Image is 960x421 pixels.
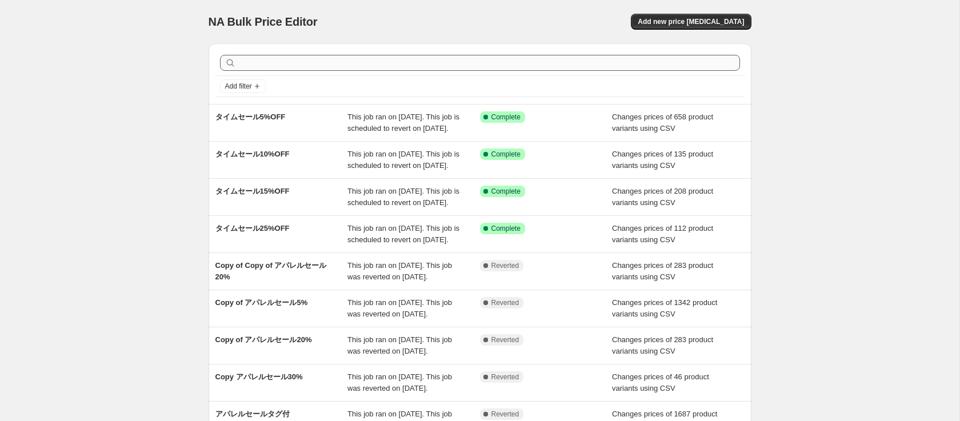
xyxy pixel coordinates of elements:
[347,261,452,281] span: This job ran on [DATE]. This job was reverted on [DATE].
[215,372,303,381] span: Copy アパレルセール30%
[612,224,713,244] span: Changes prices of 112 product variants using CSV
[215,335,312,344] span: Copy of アパレルセール20%
[347,372,452,392] span: This job ran on [DATE]. This job was reverted on [DATE].
[491,410,519,419] span: Reverted
[215,298,308,307] span: Copy of アパレルセール5%
[491,335,519,344] span: Reverted
[220,79,266,93] button: Add filter
[491,224,521,233] span: Complete
[491,113,521,122] span: Complete
[491,298,519,307] span: Reverted
[225,82,252,91] span: Add filter
[612,372,709,392] span: Changes prices of 46 product variants using CSV
[491,150,521,159] span: Complete
[638,17,744,26] span: Add new price [MEDICAL_DATA]
[215,410,290,418] span: アパレルセールタグ付
[347,224,459,244] span: This job ran on [DATE]. This job is scheduled to revert on [DATE].
[612,113,713,133] span: Changes prices of 658 product variants using CSV
[215,224,290,232] span: タイムセール25%OFF
[347,187,459,207] span: This job ran on [DATE]. This job is scheduled to revert on [DATE].
[631,14,751,30] button: Add new price [MEDICAL_DATA]
[491,372,519,382] span: Reverted
[612,150,713,170] span: Changes prices of 135 product variants using CSV
[215,113,286,121] span: タイムセール5%OFF
[612,261,713,281] span: Changes prices of 283 product variants using CSV
[612,298,717,318] span: Changes prices of 1342 product variants using CSV
[612,187,713,207] span: Changes prices of 208 product variants using CSV
[612,335,713,355] span: Changes prices of 283 product variants using CSV
[347,150,459,170] span: This job ran on [DATE]. This job is scheduled to revert on [DATE].
[209,15,318,28] span: NA Bulk Price Editor
[347,113,459,133] span: This job ran on [DATE]. This job is scheduled to revert on [DATE].
[347,335,452,355] span: This job ran on [DATE]. This job was reverted on [DATE].
[347,298,452,318] span: This job ran on [DATE]. This job was reverted on [DATE].
[491,187,521,196] span: Complete
[215,187,290,195] span: タイムセール15%OFF
[491,261,519,270] span: Reverted
[215,150,290,158] span: タイムセール10%OFF
[215,261,327,281] span: Copy of Copy of アパレルセール20%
